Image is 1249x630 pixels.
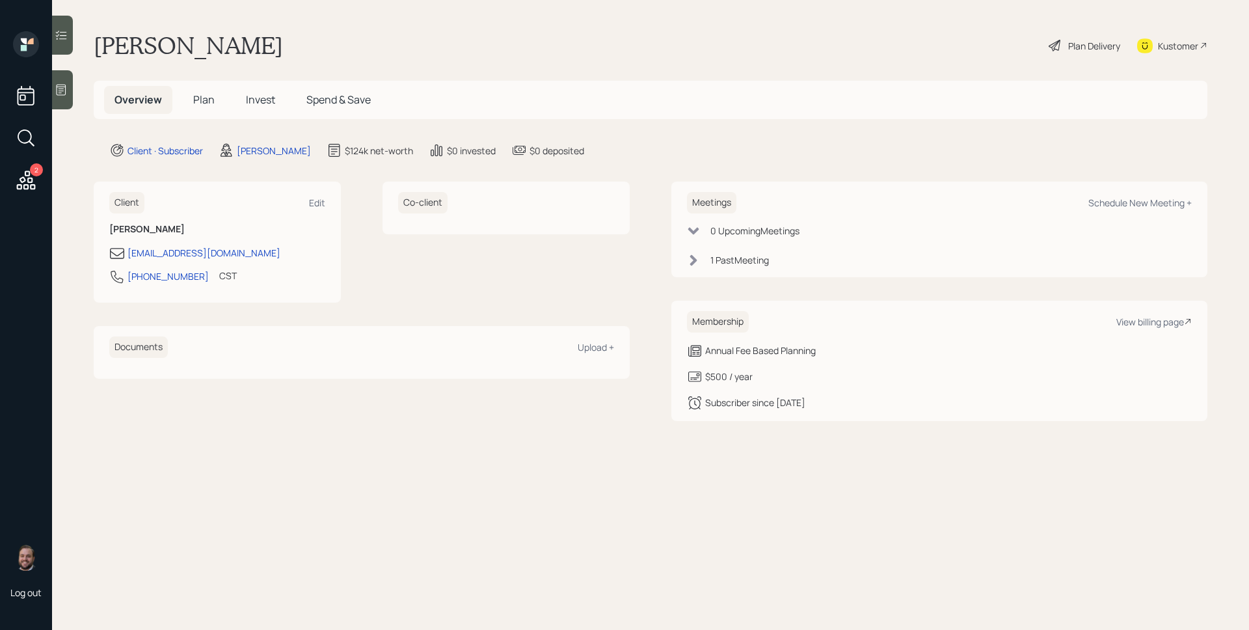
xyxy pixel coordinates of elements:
h6: Meetings [687,192,736,213]
div: Edit [309,197,325,209]
span: Spend & Save [306,92,371,107]
div: [PERSON_NAME] [237,144,311,157]
div: Kustomer [1158,39,1198,53]
div: $0 invested [447,144,496,157]
span: Plan [193,92,215,107]
div: 1 Past Meeting [710,253,769,267]
div: Annual Fee Based Planning [705,344,816,357]
div: Client · Subscriber [128,144,203,157]
h6: Membership [687,311,749,333]
div: Upload + [578,341,614,353]
div: Subscriber since [DATE] [705,396,805,409]
h6: Documents [109,336,168,358]
div: [EMAIL_ADDRESS][DOMAIN_NAME] [128,246,280,260]
div: $500 / year [705,370,753,383]
div: CST [219,269,237,282]
h6: Client [109,192,144,213]
h6: Co-client [398,192,448,213]
img: james-distasi-headshot.png [13,545,39,571]
div: Plan Delivery [1068,39,1120,53]
div: $124k net-worth [345,144,413,157]
div: View billing page [1116,316,1192,328]
span: Overview [114,92,162,107]
div: [PHONE_NUMBER] [128,269,209,283]
div: Schedule New Meeting + [1088,197,1192,209]
div: 0 Upcoming Meeting s [710,224,799,238]
h1: [PERSON_NAME] [94,31,283,60]
span: Invest [246,92,275,107]
div: $0 deposited [530,144,584,157]
h6: [PERSON_NAME] [109,224,325,235]
div: Log out [10,586,42,599]
div: 2 [30,163,43,176]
